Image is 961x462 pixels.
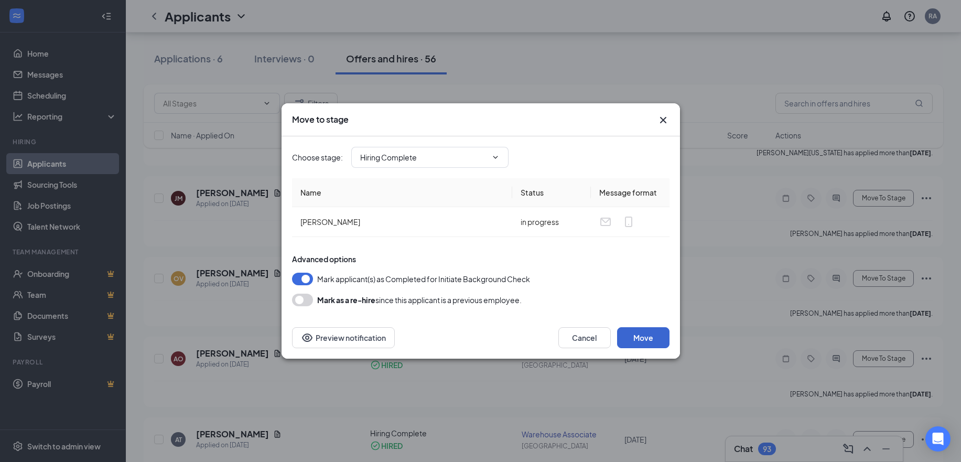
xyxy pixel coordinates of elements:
[558,327,611,348] button: Cancel
[301,331,314,344] svg: Eye
[317,294,522,306] div: since this applicant is a previous employee.
[622,216,635,228] svg: MobileSms
[292,114,349,125] h3: Move to stage
[317,273,530,285] span: Mark applicant(s) as Completed for Initiate Background Check
[657,114,670,126] button: Close
[317,295,375,305] b: Mark as a re-hire
[591,178,670,207] th: Message format
[657,114,670,126] svg: Cross
[292,327,395,348] button: Preview notificationEye
[512,178,591,207] th: Status
[599,216,612,228] svg: Email
[292,178,512,207] th: Name
[617,327,670,348] button: Move
[300,217,360,227] span: [PERSON_NAME]
[491,153,500,162] svg: ChevronDown
[925,426,951,452] div: Open Intercom Messenger
[292,254,670,264] div: Advanced options
[512,207,591,237] td: in progress
[292,152,343,163] span: Choose stage :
